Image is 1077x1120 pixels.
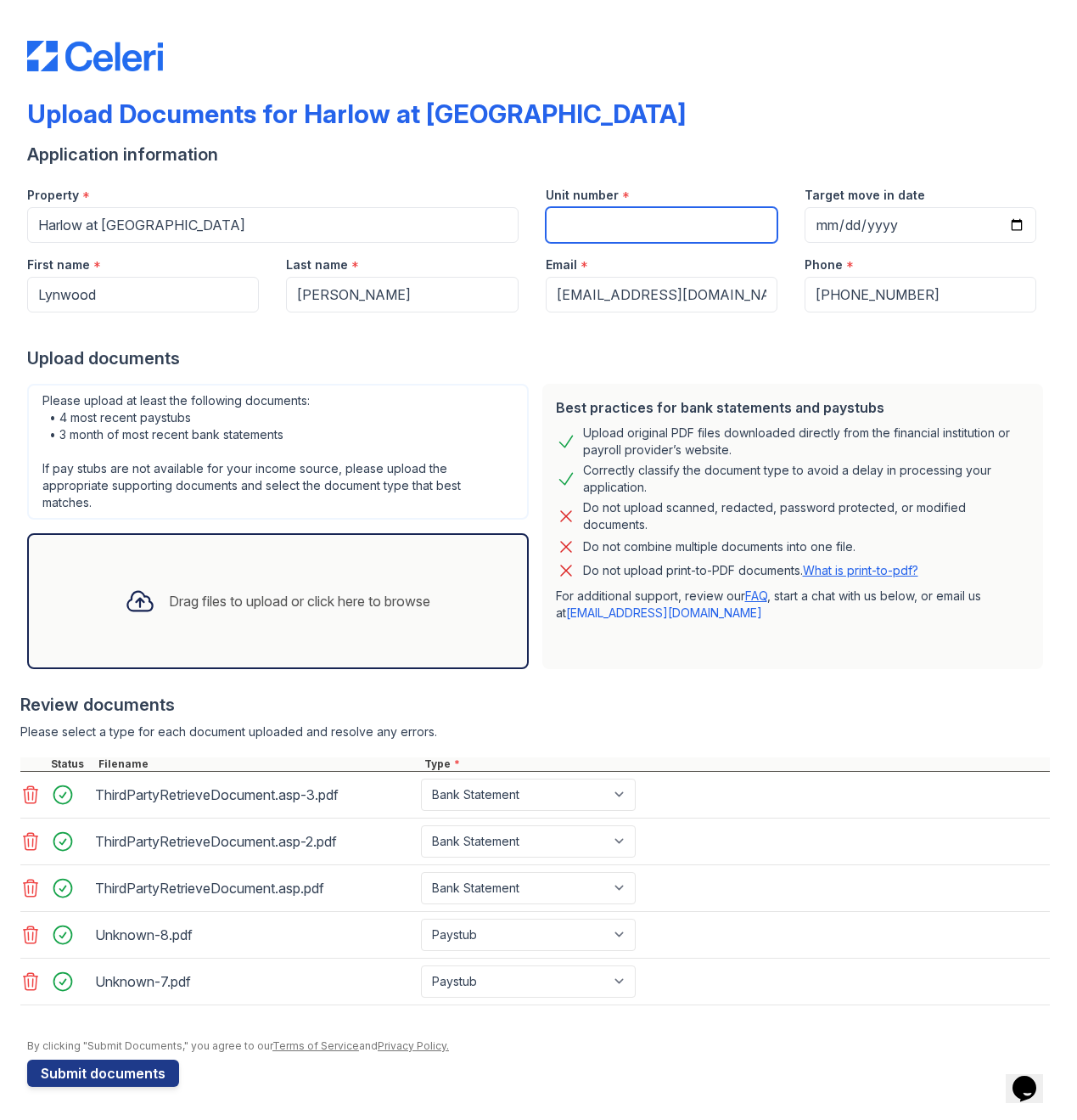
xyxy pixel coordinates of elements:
[566,605,762,620] a: [EMAIL_ADDRESS][DOMAIN_NAME]
[95,921,414,948] div: Unknown-8.pdf
[1006,1052,1060,1103] iframe: chat widget
[556,588,1030,622] p: For additional support, review our , start a chat with us below, or email us at
[27,256,90,273] label: First name
[95,828,414,855] div: ThirdPartyRetrieveDocument.asp-2.pdf
[27,1060,179,1087] button: Submit documents
[169,591,430,611] div: Drag files to upload or click here to browse
[805,256,843,273] label: Phone
[378,1039,449,1052] a: Privacy Policy.
[583,537,855,557] div: Do not combine multiple documents into one file.
[27,143,1050,166] div: Application information
[583,562,918,579] p: Do not upload print-to-PDF documents.
[803,563,918,577] a: What is print-to-pdf?
[27,41,163,71] img: CE_Logo_Blue-a8612792a0a2168367f1c8372b55b34899dd931a85d93a1a3d3e32e68fde9ad4.png
[546,256,577,273] label: Email
[27,98,686,129] div: Upload Documents for Harlow at [GEOGRAPHIC_DATA]
[48,757,95,771] div: Status
[583,425,1030,459] div: Upload original PDF files downloaded directly from the financial institution or payroll provider’...
[95,757,421,771] div: Filename
[546,187,619,204] label: Unit number
[583,462,1030,496] div: Correctly classify the document type to avoid a delay in processing your application.
[20,723,1050,740] div: Please select a type for each document uploaded and resolve any errors.
[272,1039,359,1052] a: Terms of Service
[805,187,925,204] label: Target move in date
[556,397,1030,418] div: Best practices for bank statements and paystubs
[27,187,79,204] label: Property
[745,588,767,603] a: FAQ
[286,256,348,273] label: Last name
[27,384,529,520] div: Please upload at least the following documents: • 4 most recent paystubs • 3 month of most recent...
[27,1039,1050,1053] div: By clicking "Submit Documents," you agree to our and
[95,968,414,995] div: Unknown-7.pdf
[583,499,1030,533] div: Do not upload scanned, redacted, password protected, or modified documents.
[95,781,414,808] div: ThirdPartyRetrieveDocument.asp-3.pdf
[27,346,1050,370] div: Upload documents
[20,693,1050,717] div: Review documents
[95,875,414,902] div: ThirdPartyRetrieveDocument.asp.pdf
[421,757,1050,771] div: Type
